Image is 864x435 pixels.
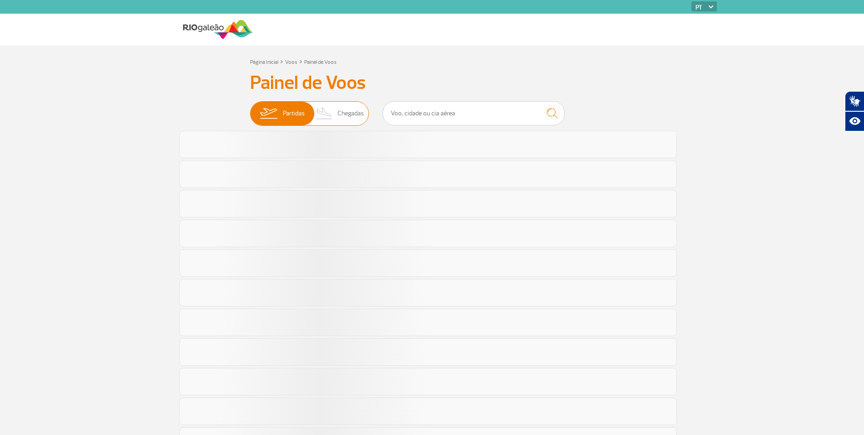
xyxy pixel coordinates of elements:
[845,91,864,131] div: Plugin de acessibilidade da Hand Talk.
[250,59,278,66] a: Página Inicial
[845,111,864,131] button: Abrir recursos assistivos.
[304,59,337,66] a: Painel de Voos
[254,102,283,125] img: slider-embarque
[299,56,302,67] a: >
[845,91,864,111] button: Abrir tradutor de língua de sinais.
[250,72,614,94] h3: Painel de Voos
[283,102,305,125] span: Partidas
[337,102,364,125] span: Chegadas
[285,59,297,66] a: Voos
[311,102,338,125] img: slider-desembarque
[383,101,565,125] input: Voo, cidade ou cia aérea
[280,56,283,67] a: >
